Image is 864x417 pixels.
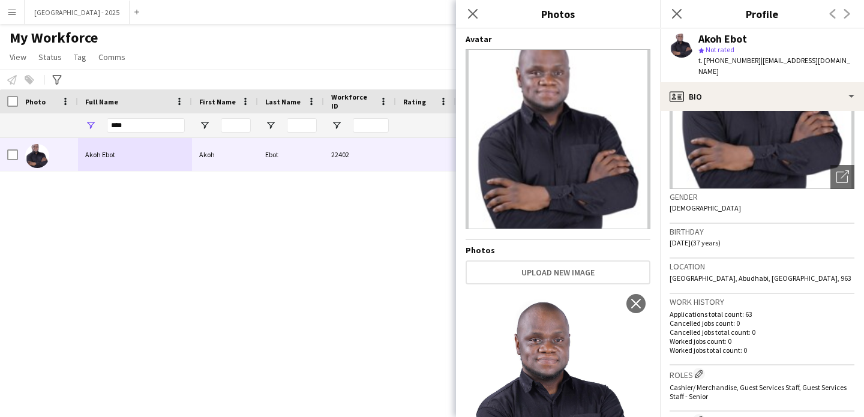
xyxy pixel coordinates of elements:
div: Ebot [258,138,324,171]
div: Open photos pop-in [830,165,854,189]
span: My Workforce [10,29,98,47]
p: Cancelled jobs count: 0 [670,319,854,328]
button: Upload new image [466,260,650,284]
span: Photo [25,97,46,106]
div: Akoh [192,138,258,171]
input: Last Name Filter Input [287,118,317,133]
h4: Photos [466,245,650,256]
button: Open Filter Menu [85,120,96,131]
button: [GEOGRAPHIC_DATA] - 2025 [25,1,130,24]
span: [DATE] (37 years) [670,238,721,247]
span: Not rated [706,45,734,54]
span: First Name [199,97,236,106]
span: Comms [98,52,125,62]
span: Status [38,52,62,62]
img: Akoh Ebot [25,144,49,168]
h3: Work history [670,296,854,307]
h3: Profile [660,6,864,22]
span: View [10,52,26,62]
p: Worked jobs total count: 0 [670,346,854,355]
p: Applications total count: 63 [670,310,854,319]
input: Full Name Filter Input [107,118,185,133]
input: Workforce ID Filter Input [353,118,389,133]
a: Tag [69,49,91,65]
span: Akoh Ebot [85,150,115,159]
span: t. [PHONE_NUMBER] [698,56,761,65]
div: Akoh Ebot [698,34,747,44]
a: Comms [94,49,130,65]
img: Crew avatar [466,49,650,229]
div: 22402 [324,138,396,171]
span: Rating [403,97,426,106]
button: Open Filter Menu [331,120,342,131]
button: Open Filter Menu [265,120,276,131]
h3: Photos [456,6,660,22]
a: View [5,49,31,65]
input: First Name Filter Input [221,118,251,133]
p: Worked jobs count: 0 [670,337,854,346]
span: Workforce ID [331,92,374,110]
span: | [EMAIL_ADDRESS][DOMAIN_NAME] [698,56,850,76]
a: Status [34,49,67,65]
h3: Gender [670,191,854,202]
span: Cashier/ Merchandise, Guest Services Staff, Guest Services Staff - Senior [670,383,847,401]
span: Last Name [265,97,301,106]
p: Cancelled jobs total count: 0 [670,328,854,337]
span: [GEOGRAPHIC_DATA], Abudhabi, [GEOGRAPHIC_DATA], 963 [670,274,851,283]
h3: Location [670,261,854,272]
app-action-btn: Advanced filters [50,73,64,87]
span: Tag [74,52,86,62]
span: Full Name [85,97,118,106]
h4: Avatar [466,34,650,44]
div: Bio [660,82,864,111]
button: Open Filter Menu [199,120,210,131]
span: [DEMOGRAPHIC_DATA] [670,203,741,212]
h3: Roles [670,368,854,380]
h3: Birthday [670,226,854,237]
